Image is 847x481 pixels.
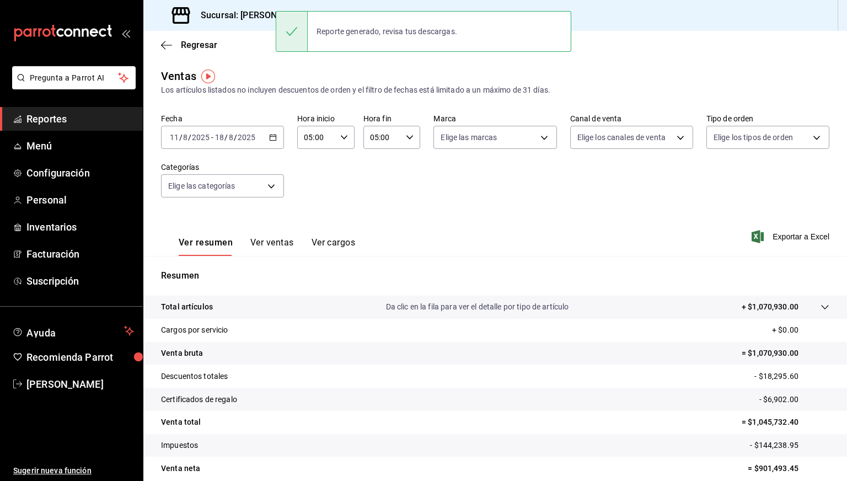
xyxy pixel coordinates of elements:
[191,133,210,142] input: ----
[26,324,120,338] span: Ayuda
[742,416,829,428] p: = $1,045,732.40
[750,440,829,451] p: - $144,238.95
[228,133,234,142] input: --
[161,416,201,428] p: Venta total
[742,348,829,359] p: = $1,070,930.00
[121,29,130,38] button: open_drawer_menu
[161,163,284,171] label: Categorías
[161,84,829,96] div: Los artículos listados no incluyen descuentos de orden y el filtro de fechas está limitado a un m...
[26,377,134,392] span: [PERSON_NAME]
[12,66,136,89] button: Pregunta a Parrot AI
[183,133,188,142] input: --
[161,440,198,451] p: Impuestos
[179,133,183,142] span: /
[234,133,237,142] span: /
[8,80,136,92] a: Pregunta a Parrot AI
[250,237,294,256] button: Ver ventas
[161,324,228,336] p: Cargos por servicio
[161,269,829,282] p: Resumen
[224,133,228,142] span: /
[179,237,355,256] div: navigation tabs
[706,115,829,122] label: Tipo de orden
[161,115,284,122] label: Fecha
[192,9,385,22] h3: Sucursal: [PERSON_NAME] ([PERSON_NAME])
[237,133,256,142] input: ----
[168,180,235,191] span: Elige las categorías
[386,301,569,313] p: Da clic en la fila para ver el detalle por tipo de artículo
[161,348,203,359] p: Venta bruta
[363,115,421,122] label: Hora fin
[201,70,215,83] img: Tooltip marker
[570,115,693,122] label: Canal de venta
[26,165,134,180] span: Configuración
[26,111,134,126] span: Reportes
[748,463,829,474] p: = $901,493.45
[161,463,200,474] p: Venta neta
[161,371,228,382] p: Descuentos totales
[312,237,356,256] button: Ver cargos
[26,247,134,261] span: Facturación
[13,465,134,477] span: Sugerir nueva función
[181,40,217,50] span: Regresar
[179,237,233,256] button: Ver resumen
[26,220,134,234] span: Inventarios
[759,394,829,405] p: - $6,902.00
[754,230,829,243] button: Exportar a Excel
[211,133,213,142] span: -
[441,132,497,143] span: Elige las marcas
[577,132,666,143] span: Elige los canales de venta
[26,274,134,288] span: Suscripción
[308,19,466,44] div: Reporte generado, revisa tus descargas.
[161,68,196,84] div: Ventas
[26,138,134,153] span: Menú
[772,324,829,336] p: + $0.00
[30,72,119,84] span: Pregunta a Parrot AI
[754,371,829,382] p: - $18,295.60
[161,394,237,405] p: Certificados de regalo
[169,133,179,142] input: --
[215,133,224,142] input: --
[161,301,213,313] p: Total artículos
[433,115,556,122] label: Marca
[297,115,355,122] label: Hora inicio
[742,301,798,313] p: + $1,070,930.00
[26,193,134,207] span: Personal
[161,40,217,50] button: Regresar
[714,132,793,143] span: Elige los tipos de orden
[26,350,134,365] span: Recomienda Parrot
[188,133,191,142] span: /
